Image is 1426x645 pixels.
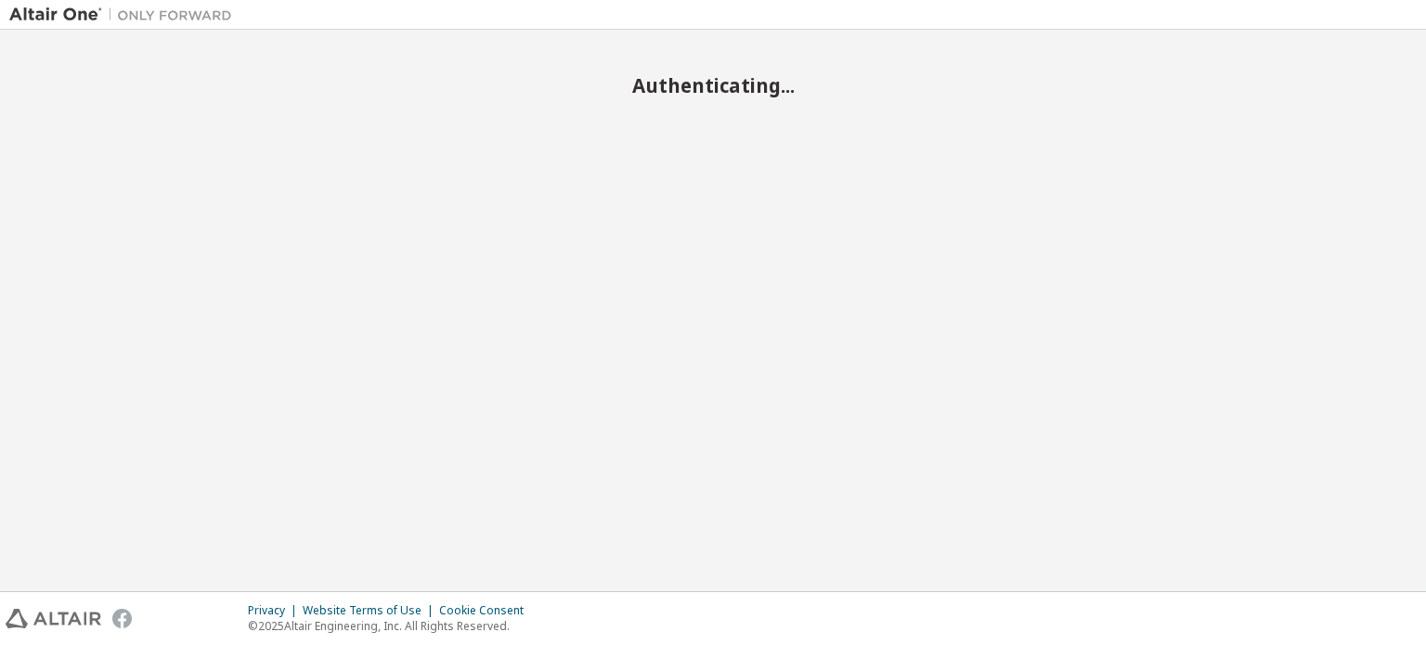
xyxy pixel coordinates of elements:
[9,73,1417,97] h2: Authenticating...
[9,6,241,24] img: Altair One
[439,603,535,618] div: Cookie Consent
[248,618,535,634] p: © 2025 Altair Engineering, Inc. All Rights Reserved.
[303,603,439,618] div: Website Terms of Use
[6,609,101,628] img: altair_logo.svg
[248,603,303,618] div: Privacy
[112,609,132,628] img: facebook.svg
